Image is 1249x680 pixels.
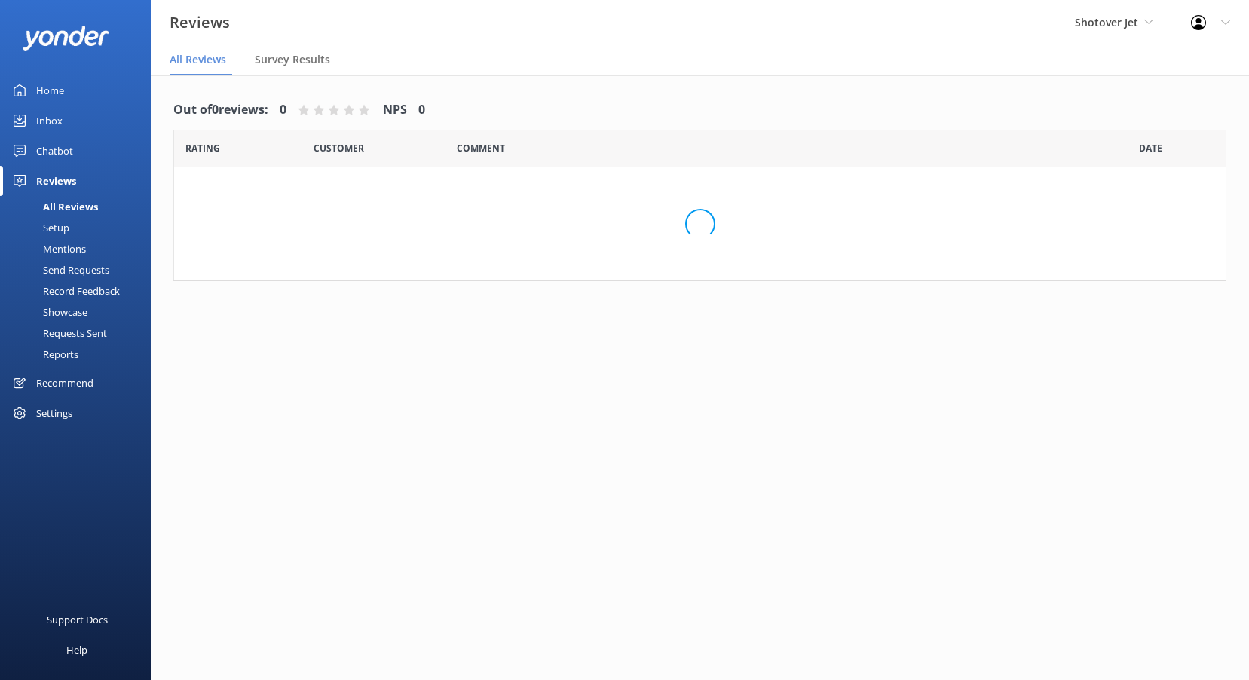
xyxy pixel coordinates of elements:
div: Requests Sent [9,323,107,344]
div: All Reviews [9,196,98,217]
div: Inbox [36,106,63,136]
h4: 0 [418,100,425,120]
div: Help [66,635,87,665]
div: Settings [36,398,72,428]
div: Chatbot [36,136,73,166]
div: Reports [9,344,78,365]
div: Recommend [36,368,93,398]
span: Date [185,141,220,155]
a: Setup [9,217,151,238]
div: Home [36,75,64,106]
div: Send Requests [9,259,109,280]
h3: Reviews [170,11,230,35]
a: Showcase [9,302,151,323]
span: Date [1139,141,1162,155]
div: Setup [9,217,69,238]
div: Showcase [9,302,87,323]
span: Shotover Jet [1075,15,1138,29]
h4: NPS [383,100,407,120]
img: yonder-white-logo.png [23,26,109,51]
a: Reports [9,344,151,365]
div: Record Feedback [9,280,120,302]
a: Requests Sent [9,323,151,344]
a: Record Feedback [9,280,151,302]
h4: 0 [280,100,286,120]
a: All Reviews [9,196,151,217]
div: Reviews [36,166,76,196]
span: Date [314,141,364,155]
div: Support Docs [47,605,108,635]
span: Survey Results [255,52,330,67]
a: Mentions [9,238,151,259]
span: Question [457,141,505,155]
span: All Reviews [170,52,226,67]
a: Send Requests [9,259,151,280]
h4: Out of 0 reviews: [173,100,268,120]
div: Mentions [9,238,86,259]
